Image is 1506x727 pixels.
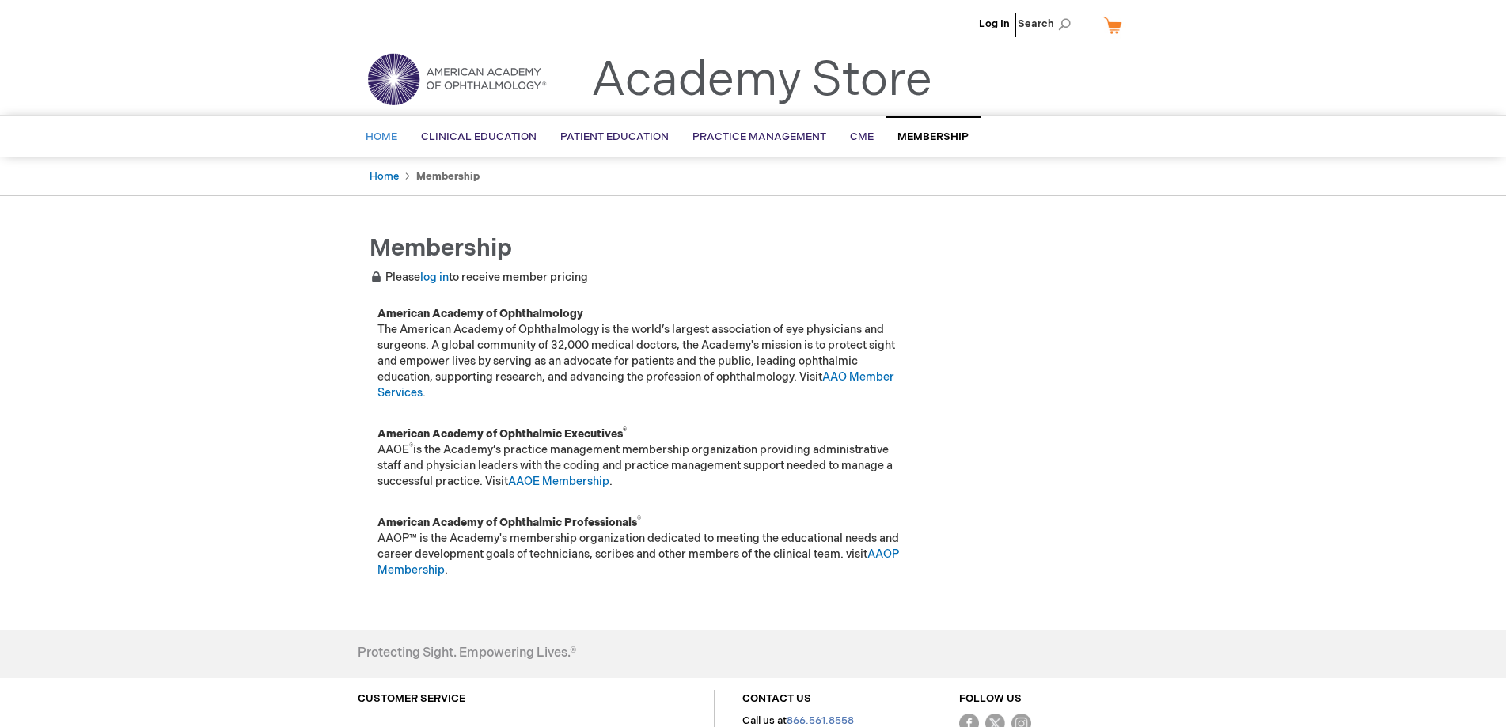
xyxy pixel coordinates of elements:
[850,131,874,143] span: CME
[623,426,627,436] sup: ®
[637,515,641,524] sup: ®
[409,442,413,452] sup: ®
[416,170,480,183] strong: Membership
[377,306,908,401] p: The American Academy of Ophthalmology is the world’s largest association of eye physicians and su...
[508,475,609,488] a: AAOE Membership
[370,234,512,263] span: Membership
[692,131,826,143] span: Practice Management
[742,692,811,705] a: CONTACT US
[420,271,449,284] a: log in
[377,515,908,578] p: AAOP™ is the Academy's membership organization dedicated to meeting the educational needs and car...
[787,714,854,727] a: 866.561.8558
[377,307,583,320] strong: American Academy of Ophthalmology
[358,646,576,661] h4: Protecting Sight. Empowering Lives.®
[366,131,397,143] span: Home
[370,271,588,284] span: Please to receive member pricing
[377,427,627,441] strong: American Academy of Ophthalmic Executives
[377,516,641,529] strong: American Academy of Ophthalmic Professionals
[897,131,969,143] span: Membership
[370,170,399,183] a: Home
[358,692,465,705] a: CUSTOMER SERVICE
[591,52,932,109] a: Academy Store
[377,426,908,490] p: AAOE is the Academy’s practice management membership organization providing administrative staff ...
[979,17,1010,30] a: Log In
[959,692,1022,705] a: FOLLOW US
[421,131,537,143] span: Clinical Education
[1018,8,1078,40] span: Search
[560,131,669,143] span: Patient Education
